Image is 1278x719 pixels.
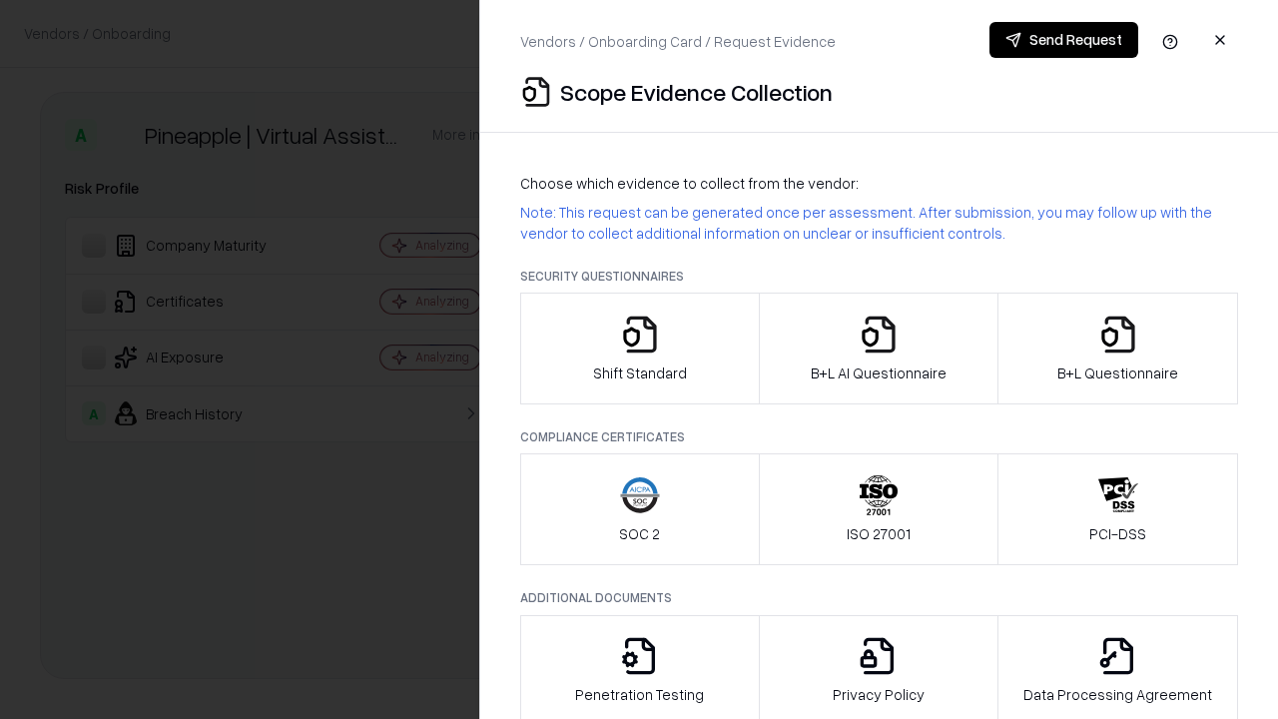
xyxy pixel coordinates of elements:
p: Penetration Testing [575,684,704,705]
p: B+L Questionnaire [1057,362,1178,383]
p: Data Processing Agreement [1023,684,1212,705]
p: Scope Evidence Collection [560,76,833,108]
button: Shift Standard [520,293,760,404]
p: Choose which evidence to collect from the vendor: [520,173,1238,194]
button: Send Request [989,22,1138,58]
button: B+L AI Questionnaire [759,293,999,404]
p: B+L AI Questionnaire [811,362,947,383]
p: Shift Standard [593,362,687,383]
button: B+L Questionnaire [997,293,1238,404]
p: Privacy Policy [833,684,925,705]
p: Note: This request can be generated once per assessment. After submission, you may follow up with... [520,202,1238,244]
p: ISO 27001 [847,523,911,544]
p: PCI-DSS [1089,523,1146,544]
p: SOC 2 [619,523,660,544]
button: SOC 2 [520,453,760,565]
p: Additional Documents [520,589,1238,606]
p: Vendors / Onboarding Card / Request Evidence [520,31,836,52]
p: Compliance Certificates [520,428,1238,445]
p: Security Questionnaires [520,268,1238,285]
button: ISO 27001 [759,453,999,565]
button: PCI-DSS [997,453,1238,565]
